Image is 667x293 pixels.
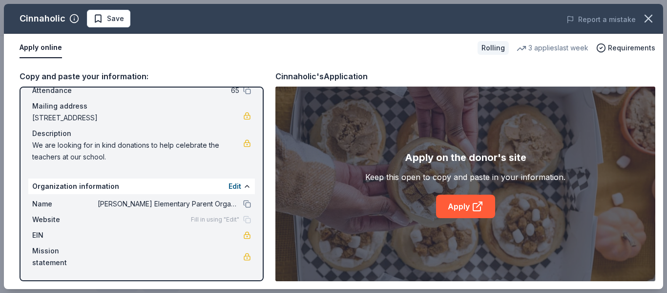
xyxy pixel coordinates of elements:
[32,85,98,96] span: Attendance
[275,70,368,83] div: Cinnaholic's Application
[191,216,239,224] span: Fill in using "Edit"
[32,198,98,210] span: Name
[517,42,588,54] div: 3 applies last week
[32,245,98,269] span: Mission statement
[32,100,251,112] div: Mailing address
[28,179,255,194] div: Organization information
[436,195,495,218] a: Apply
[107,13,124,24] span: Save
[20,70,264,83] div: Copy and paste your information:
[32,214,98,225] span: Website
[405,150,526,165] div: Apply on the donor's site
[478,41,509,55] div: Rolling
[608,42,655,54] span: Requirements
[32,128,251,139] div: Description
[229,180,241,192] button: Edit
[566,14,636,25] button: Report a mistake
[365,171,565,183] div: Keep this open to copy and paste in your information.
[98,85,239,96] span: 65
[32,112,243,124] span: [STREET_ADDRESS]
[596,42,655,54] button: Requirements
[20,38,62,58] button: Apply online
[98,198,239,210] span: [PERSON_NAME] Elementary Parent Organization
[87,10,130,27] button: Save
[32,229,98,241] span: EIN
[32,139,243,163] span: We are looking for in kind donations to help celebrate the teachers at our school.
[20,11,65,26] div: Cinnaholic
